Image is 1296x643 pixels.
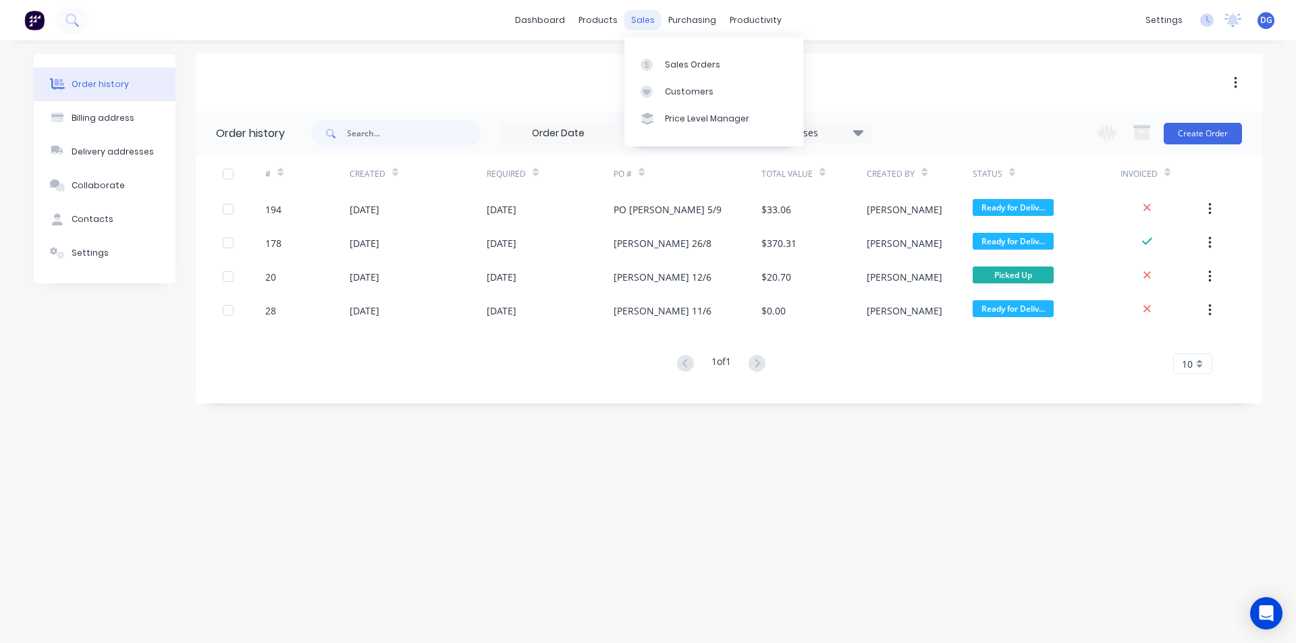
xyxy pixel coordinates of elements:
[973,233,1054,250] span: Ready for Deliv...
[973,199,1054,216] span: Ready for Deliv...
[723,10,788,30] div: productivity
[502,123,615,144] input: Order Date
[350,202,379,217] div: [DATE]
[761,270,791,284] div: $20.70
[350,168,385,180] div: Created
[72,179,125,192] div: Collaborate
[624,51,803,78] a: Sales Orders
[665,59,720,71] div: Sales Orders
[624,105,803,132] a: Price Level Manager
[758,125,871,140] div: 24 Statuses
[761,304,786,318] div: $0.00
[1250,597,1282,630] div: Open Intercom Messenger
[973,267,1054,283] span: Picked Up
[614,168,632,180] div: PO #
[72,247,109,259] div: Settings
[487,304,516,318] div: [DATE]
[72,112,134,124] div: Billing address
[867,168,915,180] div: Created By
[350,270,379,284] div: [DATE]
[487,168,526,180] div: Required
[487,270,516,284] div: [DATE]
[1164,123,1242,144] button: Create Order
[867,304,942,318] div: [PERSON_NAME]
[216,125,285,142] div: Order history
[761,236,796,250] div: $370.31
[72,146,154,158] div: Delivery addresses
[1260,14,1272,26] span: DG
[614,155,761,192] div: PO #
[265,236,281,250] div: 178
[761,202,791,217] div: $33.06
[665,86,713,98] div: Customers
[973,300,1054,317] span: Ready for Deliv...
[350,236,379,250] div: [DATE]
[661,10,723,30] div: purchasing
[973,155,1120,192] div: Status
[1182,357,1193,371] span: 10
[1120,155,1205,192] div: Invoiced
[867,202,942,217] div: [PERSON_NAME]
[867,270,942,284] div: [PERSON_NAME]
[1139,10,1189,30] div: settings
[665,113,749,125] div: Price Level Manager
[34,169,175,202] button: Collaborate
[614,236,711,250] div: [PERSON_NAME] 26/8
[350,304,379,318] div: [DATE]
[24,10,45,30] img: Factory
[487,236,516,250] div: [DATE]
[34,67,175,101] button: Order history
[614,270,711,284] div: [PERSON_NAME] 12/6
[265,168,271,180] div: #
[761,168,813,180] div: Total Value
[72,213,113,225] div: Contacts
[761,155,867,192] div: Total Value
[867,236,942,250] div: [PERSON_NAME]
[624,10,661,30] div: sales
[867,155,972,192] div: Created By
[350,155,487,192] div: Created
[34,135,175,169] button: Delivery addresses
[487,155,614,192] div: Required
[572,10,624,30] div: products
[34,202,175,236] button: Contacts
[973,168,1002,180] div: Status
[347,120,481,147] input: Search...
[265,155,350,192] div: #
[711,354,731,374] div: 1 of 1
[265,202,281,217] div: 194
[508,10,572,30] a: dashboard
[34,236,175,270] button: Settings
[614,202,722,217] div: PO [PERSON_NAME] 5/9
[614,304,711,318] div: [PERSON_NAME] 11/6
[624,78,803,105] a: Customers
[1120,168,1158,180] div: Invoiced
[265,304,276,318] div: 28
[34,101,175,135] button: Billing address
[487,202,516,217] div: [DATE]
[72,78,129,90] div: Order history
[265,270,276,284] div: 20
